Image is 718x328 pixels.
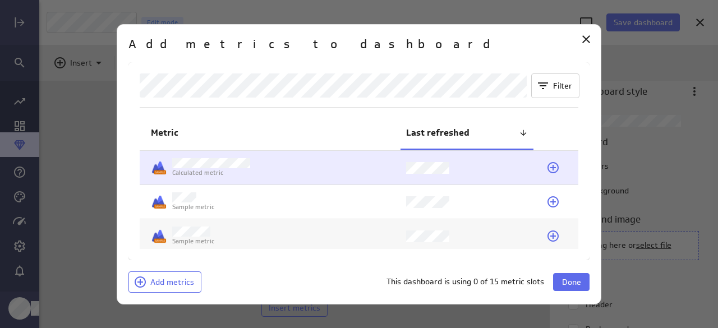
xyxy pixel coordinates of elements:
img: Klipfolio_Sample.png [151,228,167,244]
div: Sample metrics [151,228,167,244]
span: Filter [553,81,572,91]
span: Done [562,277,581,287]
p: This dashboard is using 0 of 15 metric slots [386,276,544,288]
p: Calculated metric [172,168,250,178]
h2: Add metrics to dashboard [128,36,497,54]
button: Filter [531,73,579,98]
div: Close [577,30,596,49]
span: Last refreshed [406,127,519,138]
button: Done [553,273,590,291]
span: Metric [151,127,395,138]
div: Reverse sort direction [519,128,528,137]
button: Add metrics [128,271,201,293]
span: Add metrics [150,277,194,287]
img: Klipfolio_Sample.png [151,160,167,175]
p: Sample metric [172,202,214,212]
img: Klipfolio_Sample.png [151,194,167,210]
div: Sample metrics [151,194,167,210]
div: Sample metrics [151,160,167,175]
p: Sample metric [172,237,214,246]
